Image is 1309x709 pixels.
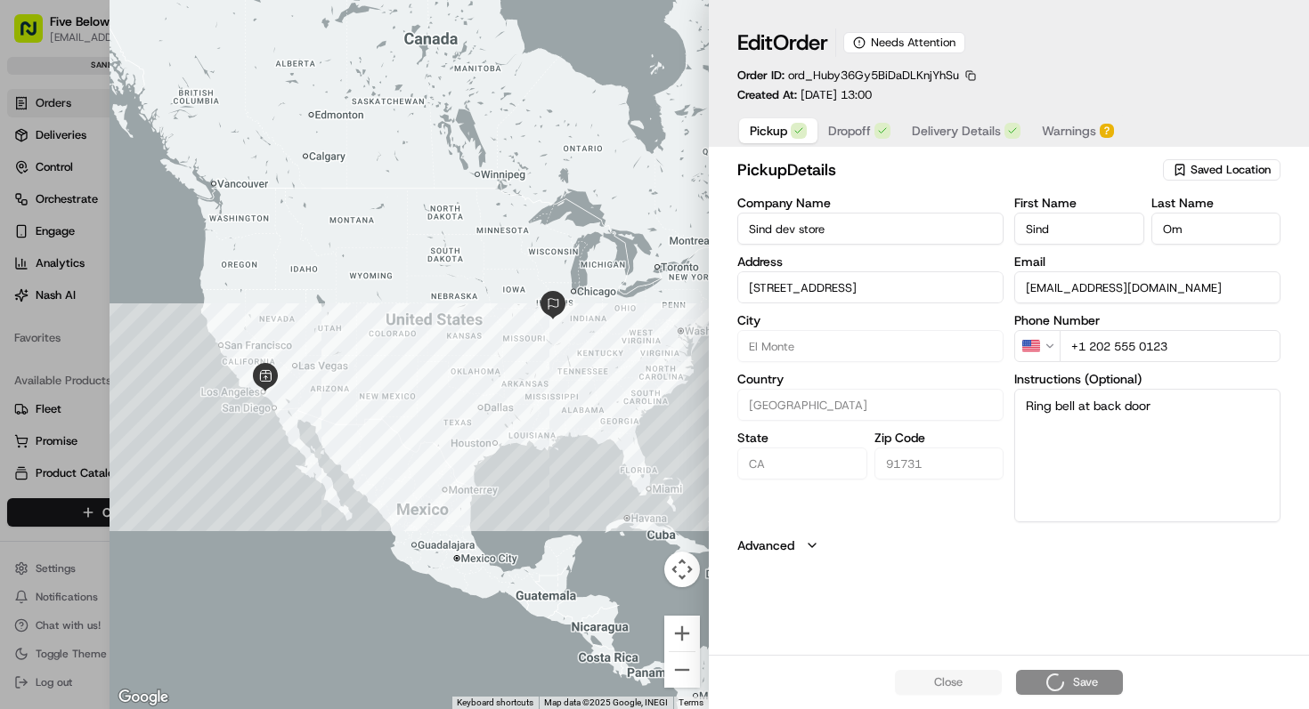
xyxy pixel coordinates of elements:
span: Dropoff [828,122,871,140]
a: Open this area in Google Maps (opens a new window) [114,686,173,709]
a: 💻API Documentation [143,251,293,283]
div: 📗 [18,260,32,274]
input: Enter city [737,330,1004,362]
input: Enter last name [1151,213,1281,245]
input: Enter state [737,447,866,479]
span: ord_Huby36Gy5BiDaDLKnjYhSu [788,68,959,83]
label: Zip Code [874,431,1004,444]
div: ? [1100,124,1114,138]
span: Pylon [177,302,215,315]
label: First Name [1014,197,1143,209]
textarea: Ring bell at back door [1014,389,1281,522]
button: Saved Location [1163,157,1281,182]
label: State [737,431,866,444]
button: Zoom out [664,652,700,688]
button: Start new chat [303,175,324,197]
span: Order [773,28,828,57]
span: Map data ©2025 Google, INEGI [544,697,668,707]
label: Email [1014,255,1281,268]
label: Instructions (Optional) [1014,373,1281,385]
a: 📗Knowledge Base [11,251,143,283]
span: Pickup [750,122,787,140]
span: API Documentation [168,258,286,276]
label: Country [737,373,1004,385]
p: Order ID: [737,68,959,84]
button: Keyboard shortcuts [457,697,533,709]
img: Nash [18,18,53,53]
input: Enter country [737,389,1004,421]
div: 💻 [150,260,165,274]
div: We're available if you need us! [61,188,225,202]
button: Map camera controls [664,552,700,587]
p: Created At: [737,87,872,103]
input: Got a question? Start typing here... [46,115,321,133]
input: Enter phone number [1060,330,1281,362]
div: Needs Attention [843,32,965,53]
label: Phone Number [1014,314,1281,326]
button: Zoom in [664,616,700,651]
label: Company Name [737,197,1004,209]
label: Advanced [737,536,794,554]
input: Enter email [1014,271,1281,303]
a: Terms (opens in new tab) [679,697,703,707]
span: Warnings [1042,122,1096,140]
img: Google [114,686,173,709]
a: Powered byPylon [126,301,215,315]
label: Address [737,255,1004,268]
span: Knowledge Base [36,258,136,276]
div: Start new chat [61,170,292,188]
h1: Edit [737,28,828,57]
span: Delivery Details [912,122,1001,140]
img: 1736555255976-a54dd68f-1ca7-489b-9aae-adbdc363a1c4 [18,170,50,202]
input: Enter first name [1014,213,1143,245]
label: City [737,314,1004,326]
span: [DATE] 13:00 [801,87,872,102]
p: Welcome 👋 [18,71,324,100]
input: 10653 Valley Blvd, El Monte, CA 91731, USA [737,271,1004,303]
input: Enter zip code [874,447,1004,479]
label: Last Name [1151,197,1281,209]
button: Advanced [737,536,1281,554]
span: Saved Location [1191,162,1271,178]
input: Enter company name [737,213,1004,245]
h2: pickup Details [737,157,1159,182]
